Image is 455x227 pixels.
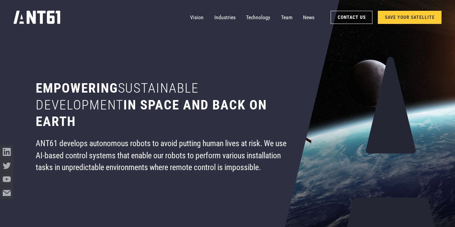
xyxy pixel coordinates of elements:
[246,11,270,24] a: Technology
[13,8,61,26] a: home
[36,80,293,130] h1: Empowering in space and back on earth
[281,11,293,24] a: Team
[36,80,199,112] span: sustainable development
[190,11,204,24] a: Vision
[303,11,314,24] a: News
[214,11,236,24] a: Industries
[36,138,293,174] div: ANT61 develops autonomous robots to avoid putting human lives at risk. We use AI-based control sy...
[331,11,372,24] a: Contact Us
[378,11,442,24] a: SAVE YOUR SATELLITE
